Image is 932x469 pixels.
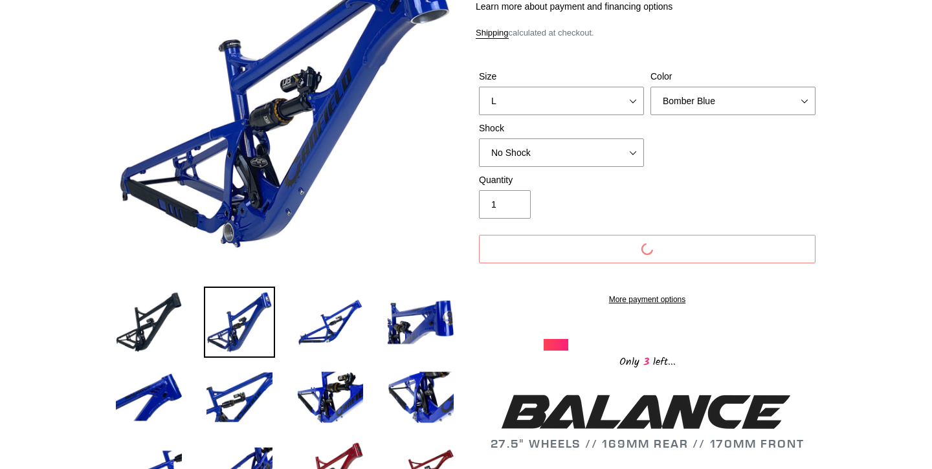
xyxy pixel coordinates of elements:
[476,1,672,12] a: Learn more about payment and financing options
[479,70,644,83] label: Size
[385,287,456,358] img: Load image into Gallery viewer, BALANCE - Frameset
[294,362,366,433] img: Load image into Gallery viewer, BALANCE - Frameset
[479,173,644,187] label: Quantity
[479,235,815,263] button: Add to cart
[204,287,275,358] img: Load image into Gallery viewer, BALANCE - Frameset
[479,294,815,305] a: More payment options
[113,287,184,358] img: Load image into Gallery viewer, BALANCE - Frameset
[476,27,819,39] div: calculated at checkout.
[479,122,644,135] label: Shock
[294,287,366,358] img: Load image into Gallery viewer, BALANCE - Frameset
[639,354,653,370] span: 3
[113,362,184,433] img: Load image into Gallery viewer, BALANCE - Frameset
[650,70,815,83] label: Color
[544,351,751,371] div: Only left...
[204,362,275,433] img: Load image into Gallery viewer, BALANCE - Frameset
[476,28,509,39] a: Shipping
[476,390,819,450] h2: 27.5" WHEELS // 169MM REAR // 170MM FRONT
[385,362,456,433] img: Load image into Gallery viewer, BALANCE - Frameset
